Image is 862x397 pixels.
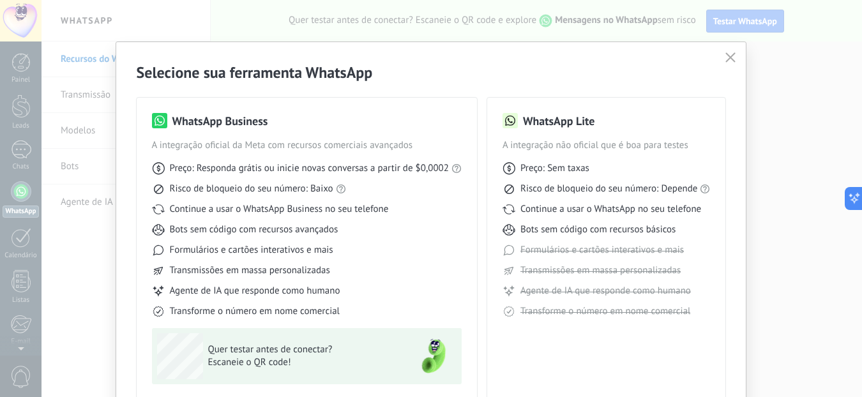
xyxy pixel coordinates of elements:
span: Preço: Responda grátis ou inicie novas conversas a partir de $0,0002 [170,162,449,175]
span: Continue a usar o WhatsApp Business no seu telefone [170,203,389,216]
span: Transforme o número em nome comercial [520,305,690,318]
span: Transmissões em massa personalizadas [170,264,330,277]
span: Preço: Sem taxas [520,162,589,175]
h2: Selecione sua ferramenta WhatsApp [137,63,726,82]
span: Transforme o número em nome comercial [170,305,340,318]
span: Bots sem código com recursos básicos [520,223,676,236]
span: Quer testar antes de conectar? [208,343,395,356]
span: Continue a usar o WhatsApp no seu telefone [520,203,701,216]
span: Transmissões em massa personalizadas [520,264,681,277]
span: Agente de IA que responde como humano [170,285,340,297]
img: green-phone.png [411,333,457,379]
span: Risco de bloqueio do seu número: Baixo [170,183,333,195]
h3: WhatsApp Business [172,113,268,129]
span: Formulários e cartões interativos e mais [520,244,684,257]
span: Risco de bloqueio do seu número: Depende [520,183,698,195]
span: A integração oficial da Meta com recursos comerciais avançados [152,139,462,152]
span: A integração não oficial que é boa para testes [503,139,711,152]
span: Bots sem código com recursos avançados [170,223,338,236]
span: Escaneie o QR code! [208,356,395,369]
h3: WhatsApp Lite [523,113,594,129]
span: Agente de IA que responde como humano [520,285,691,297]
span: Formulários e cartões interativos e mais [170,244,333,257]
